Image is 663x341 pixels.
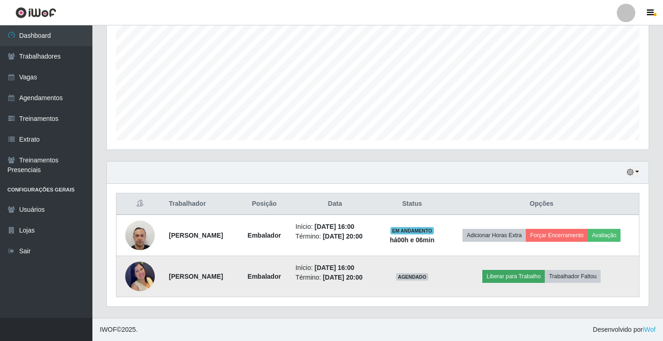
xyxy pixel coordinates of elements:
[15,7,56,18] img: CoreUI Logo
[380,193,444,215] th: Status
[315,223,354,230] time: [DATE] 16:00
[125,256,155,297] img: 1752757306371.jpeg
[100,326,117,333] span: IWOF
[462,229,526,242] button: Adicionar Horas Extra
[248,232,281,239] strong: Embalador
[163,193,238,215] th: Trabalhador
[169,232,223,239] strong: [PERSON_NAME]
[390,227,434,234] span: EM ANDAMENTO
[296,273,375,282] li: Término:
[444,193,639,215] th: Opções
[643,326,656,333] a: iWof
[545,270,601,283] button: Trabalhador Faltou
[315,264,354,271] time: [DATE] 16:00
[526,229,588,242] button: Forçar Encerramento
[296,222,375,232] li: Início:
[593,325,656,335] span: Desenvolvido por
[125,215,155,255] img: 1746821274247.jpeg
[238,193,290,215] th: Posição
[323,274,363,281] time: [DATE] 20:00
[100,325,138,335] span: © 2025 .
[169,273,223,280] strong: [PERSON_NAME]
[296,232,375,241] li: Término:
[390,236,435,244] strong: há 00 h e 06 min
[396,273,428,281] span: AGENDADO
[296,263,375,273] li: Início:
[482,270,545,283] button: Liberar para Trabalho
[248,273,281,280] strong: Embalador
[290,193,380,215] th: Data
[588,229,620,242] button: Avaliação
[323,233,363,240] time: [DATE] 20:00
